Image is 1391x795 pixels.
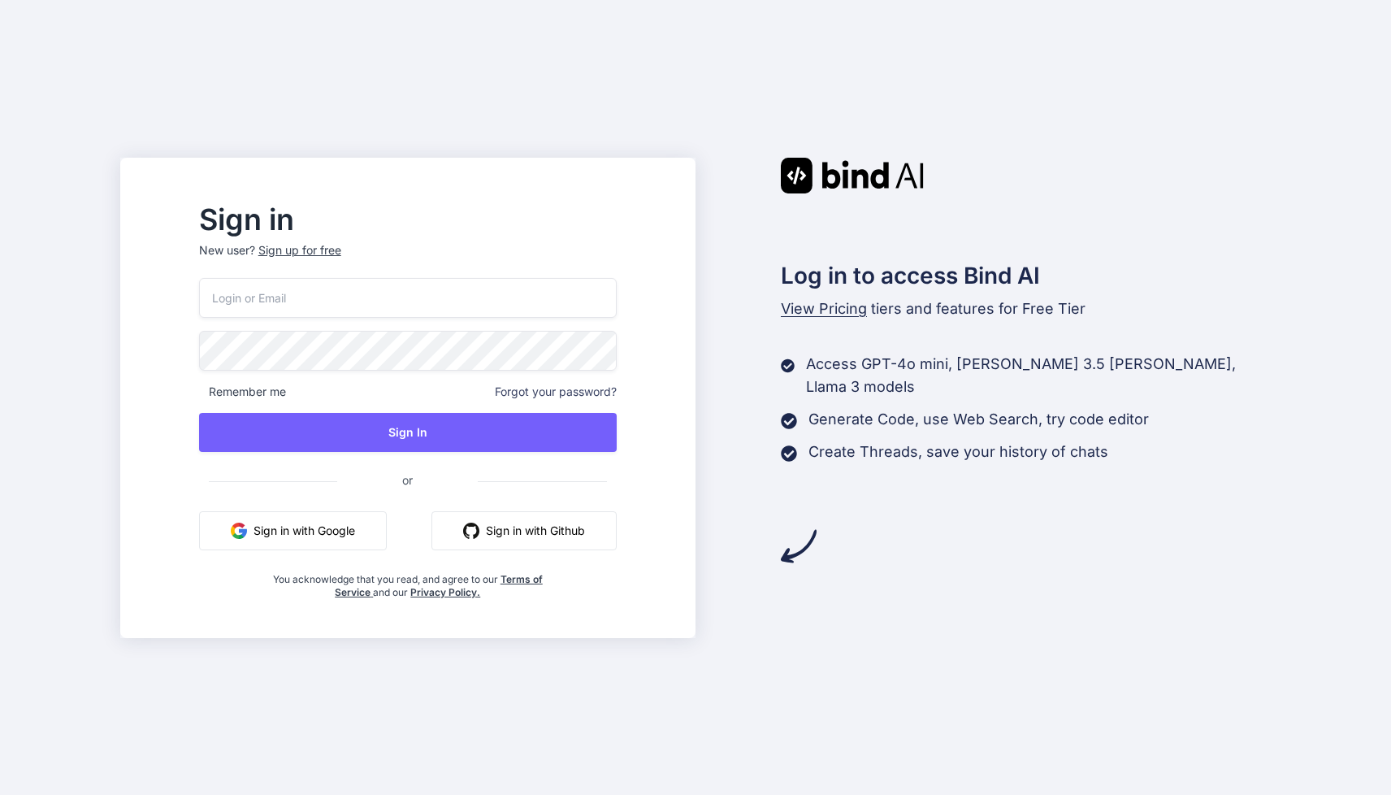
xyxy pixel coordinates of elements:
button: Sign in with Github [431,511,617,550]
p: New user? [199,242,617,278]
span: View Pricing [781,300,867,317]
button: Sign In [199,413,617,452]
a: Privacy Policy. [410,586,480,598]
p: Create Threads, save your history of chats [808,441,1108,463]
h2: Log in to access Bind AI [781,258,1272,293]
input: Login or Email [199,278,617,318]
img: github [463,523,479,539]
img: google [231,523,247,539]
h2: Sign in [199,206,617,232]
span: Forgot your password? [495,384,617,400]
a: Terms of Service [335,573,543,598]
div: Sign up for free [258,242,341,258]
p: Access GPT-4o mini, [PERSON_NAME] 3.5 [PERSON_NAME], Llama 3 models [806,353,1271,398]
img: Bind AI logo [781,158,924,193]
p: Generate Code, use Web Search, try code editor [808,408,1149,431]
div: You acknowledge that you read, and agree to our and our [268,563,547,599]
img: arrow [781,528,817,564]
span: Remember me [199,384,286,400]
span: or [337,460,478,500]
p: tiers and features for Free Tier [781,298,1272,320]
button: Sign in with Google [199,511,387,550]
